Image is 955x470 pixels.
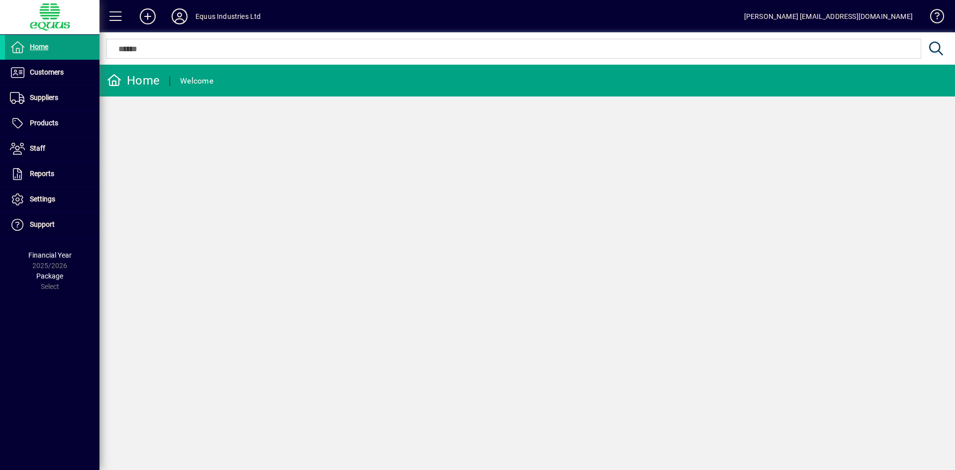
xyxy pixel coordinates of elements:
span: Reports [30,170,54,178]
button: Add [132,7,164,25]
a: Reports [5,162,99,187]
div: Equus Industries Ltd [195,8,261,24]
a: Knowledge Base [923,2,943,34]
span: Financial Year [28,251,72,259]
span: Products [30,119,58,127]
a: Products [5,111,99,136]
a: Customers [5,60,99,85]
button: Profile [164,7,195,25]
span: Package [36,272,63,280]
span: Customers [30,68,64,76]
div: Welcome [180,73,213,89]
span: Settings [30,195,55,203]
a: Settings [5,187,99,212]
a: Support [5,212,99,237]
span: Home [30,43,48,51]
div: Home [107,73,160,89]
a: Suppliers [5,86,99,110]
div: [PERSON_NAME] [EMAIL_ADDRESS][DOMAIN_NAME] [744,8,913,24]
a: Staff [5,136,99,161]
span: Staff [30,144,45,152]
span: Support [30,220,55,228]
span: Suppliers [30,94,58,101]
